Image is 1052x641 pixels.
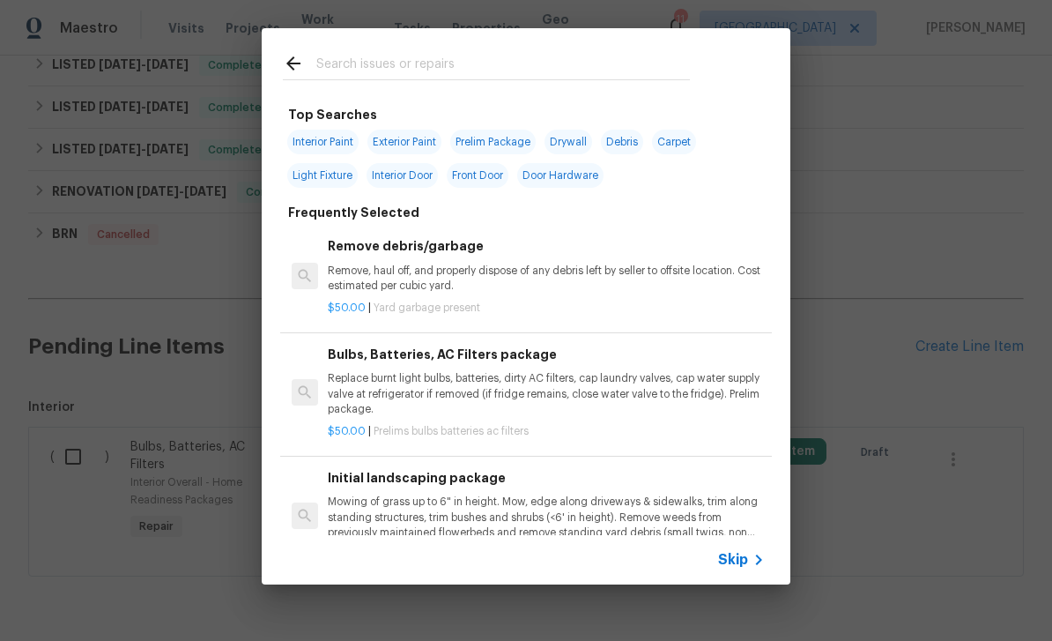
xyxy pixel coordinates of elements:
span: Carpet [652,130,696,154]
span: Interior Door [367,163,438,188]
span: Exterior Paint [367,130,441,154]
span: Prelim Package [450,130,536,154]
p: Replace burnt light bulbs, batteries, dirty AC filters, cap laundry valves, cap water supply valv... [328,371,765,416]
span: Debris [601,130,643,154]
h6: Frequently Selected [288,203,419,222]
span: Front Door [447,163,508,188]
h6: Remove debris/garbage [328,236,765,256]
p: | [328,424,765,439]
span: Prelims bulbs batteries ac filters [374,426,529,436]
h6: Bulbs, Batteries, AC Filters package [328,345,765,364]
span: Interior Paint [287,130,359,154]
span: $50.00 [328,426,366,436]
span: Skip [718,551,748,569]
h6: Top Searches [288,105,377,124]
span: Yard garbage present [374,302,480,313]
span: Light Fixture [287,163,358,188]
span: Door Hardware [517,163,604,188]
p: Remove, haul off, and properly dispose of any debris left by seller to offsite location. Cost est... [328,264,765,294]
span: $50.00 [328,302,366,313]
p: | [328,301,765,316]
h6: Initial landscaping package [328,468,765,488]
span: Drywall [545,130,592,154]
input: Search issues or repairs [316,53,690,79]
p: Mowing of grass up to 6" in height. Mow, edge along driveways & sidewalks, trim along standing st... [328,495,765,540]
